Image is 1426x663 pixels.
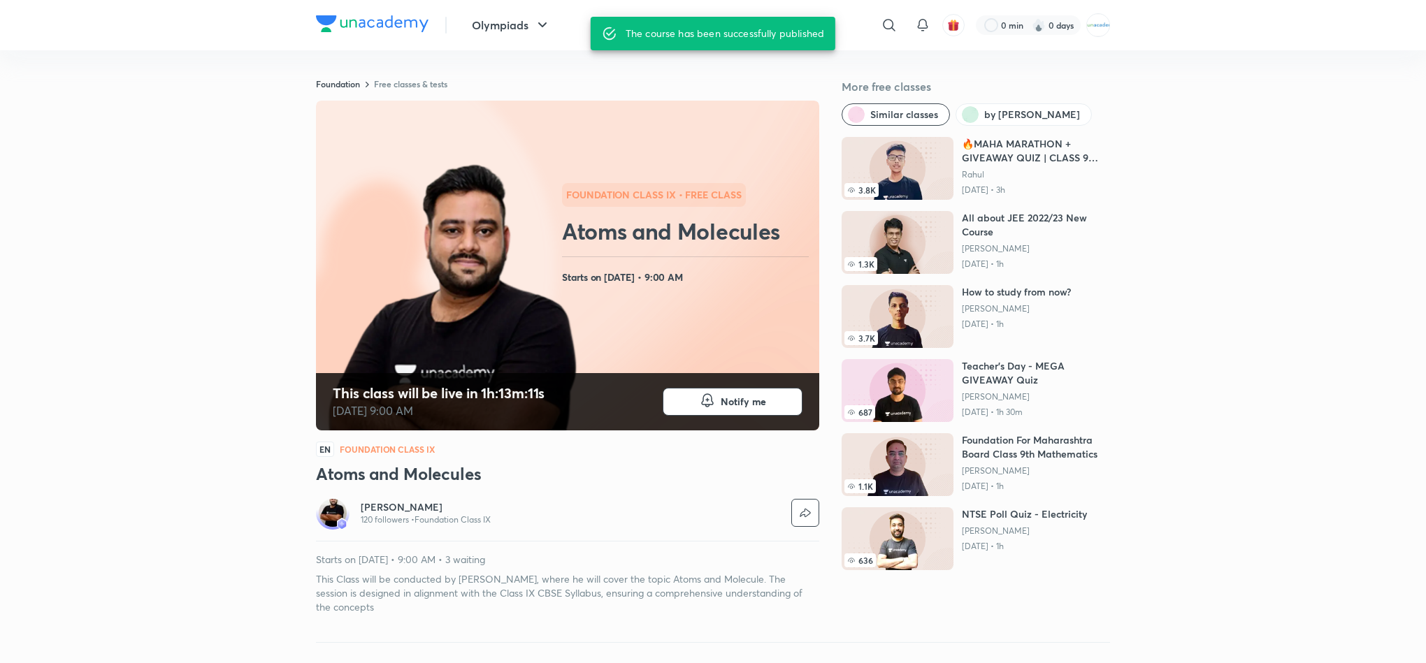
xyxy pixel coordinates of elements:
[962,211,1110,239] h6: All about JEE 2022/23 New Course
[844,553,876,567] span: 636
[721,395,766,409] span: Notify me
[333,384,545,402] h4: This class will be live in 1h:13m:11s
[626,21,824,46] div: The course has been successfully published
[870,108,938,122] span: Similar classes
[316,553,819,567] p: Starts on [DATE] • 9:00 AM • 3 waiting
[844,257,877,271] span: 1.3K
[962,541,1087,552] p: [DATE] • 1h
[316,572,819,614] p: This Class will be conducted by [PERSON_NAME], where he will cover the topic Atoms and Molecule. ...
[962,319,1071,330] p: [DATE] • 1h
[316,15,428,32] img: Company Logo
[316,442,334,457] span: EN
[333,402,545,419] p: [DATE] 9:00 AM
[562,268,814,286] h4: Starts on [DATE] • 9:00 AM
[956,103,1092,126] button: by Nikhil Sharma
[316,78,360,89] a: Foundation
[962,481,1110,492] p: [DATE] • 1h
[663,388,802,416] button: Notify me
[962,243,1110,254] a: [PERSON_NAME]
[844,331,878,345] span: 3.7K
[947,19,960,31] img: avatar
[374,78,447,89] a: Free classes & tests
[340,445,435,453] h4: Foundation Class IX
[337,519,347,529] img: badge
[962,258,1110,270] p: [DATE] • 1h
[844,183,879,197] span: 3.8K
[842,103,950,126] button: Similar classes
[962,303,1071,314] a: [PERSON_NAME]
[562,217,814,245] h2: Atoms and Molecules
[361,514,491,525] p: 120 followers • Foundation Class IX
[962,407,1110,418] p: [DATE] • 1h 30m
[962,184,1110,196] p: [DATE] • 3h
[316,462,819,485] h3: Atoms and Molecules
[1086,13,1110,37] img: MOHAMMED SHOAIB
[962,465,1110,476] a: [PERSON_NAME]
[463,11,559,39] button: Olympiads
[962,525,1087,537] a: [PERSON_NAME]
[962,137,1110,165] h6: 🔥MAHA MARATHON + GIVEAWAY QUIZ | CLASS 9 MATHS IN ONE SHOT | JOIN US
[844,479,876,493] span: 1.1K
[844,405,875,419] span: 687
[1032,18,1046,32] img: streak
[984,108,1080,122] span: by Nikhil Sharma
[316,15,428,36] a: Company Logo
[361,500,491,514] a: [PERSON_NAME]
[962,359,1110,387] h6: Teacher's Day - MEGA GIVEAWAY Quiz
[942,14,965,36] button: avatar
[962,285,1071,299] h6: How to study from now?
[962,169,1110,180] a: Rahul
[962,507,1087,521] h6: NTSE Poll Quiz - Electricity
[842,78,1110,95] h5: More free classes
[316,496,350,530] a: Avatarbadge
[319,499,347,527] img: Avatar
[962,391,1110,402] a: [PERSON_NAME]
[962,433,1110,461] h6: Foundation For Maharashtra Board Class 9th Mathematics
